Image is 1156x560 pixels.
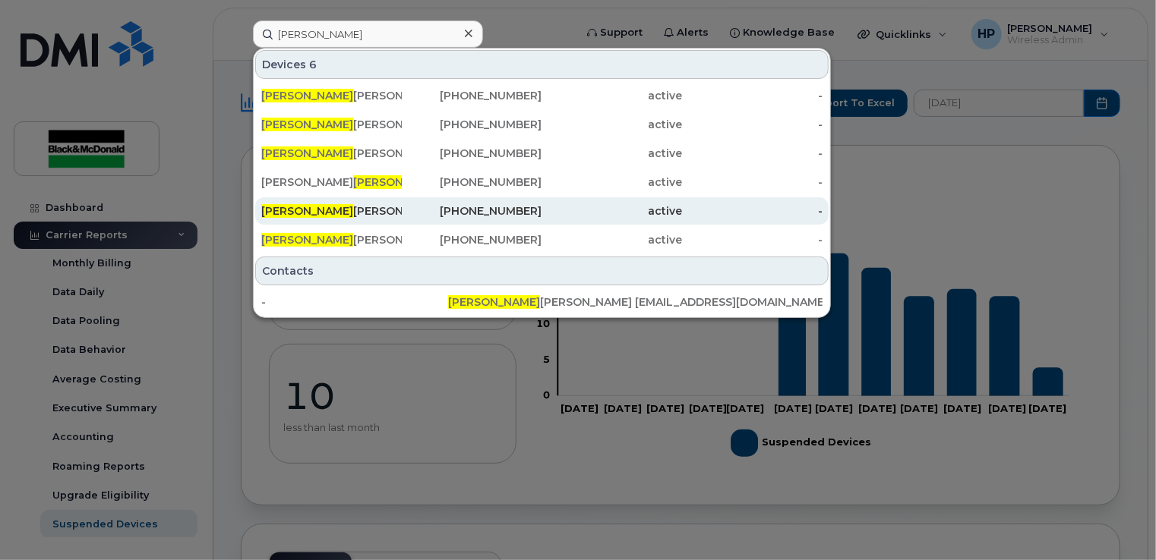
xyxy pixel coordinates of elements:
div: [PERSON_NAME] [261,203,402,219]
div: - [261,294,448,310]
div: [PERSON_NAME] [448,294,635,310]
a: [PERSON_NAME][PERSON_NAME][PHONE_NUMBER]active- [255,226,829,253]
div: [PHONE_NUMBER] [402,175,542,190]
div: active [542,203,683,219]
div: active [542,88,683,103]
div: [PHONE_NUMBER] [402,203,542,219]
span: 6 [309,57,317,72]
div: [PERSON_NAME] [261,232,402,247]
div: Contacts [255,256,829,285]
a: [PERSON_NAME][PERSON_NAME][PHONE_NUMBER]active- [255,82,829,109]
a: -[PERSON_NAME][PERSON_NAME][EMAIL_ADDRESS][DOMAIN_NAME] [255,288,829,316]
span: [PERSON_NAME] [353,175,445,189]
div: - [682,203,823,219]
div: [PERSON_NAME] [261,146,402,161]
div: - [682,175,823,190]
span: [PERSON_NAME] [261,146,353,160]
a: [PERSON_NAME][PERSON_NAME]son[PHONE_NUMBER]active- [255,168,829,196]
span: [PERSON_NAME] [261,89,353,102]
div: - [682,146,823,161]
div: Devices [255,50,829,79]
a: [PERSON_NAME][PERSON_NAME][PHONE_NUMBER]active- [255,140,829,167]
div: [EMAIL_ADDRESS][DOMAIN_NAME] [636,294,823,310]
a: [PERSON_NAME][PERSON_NAME][PHONE_NUMBER]active- [255,111,829,138]
div: [PHONE_NUMBER] [402,88,542,103]
div: [PERSON_NAME] son [261,175,402,190]
div: active [542,117,683,132]
div: active [542,146,683,161]
div: - [682,232,823,247]
div: active [542,175,683,190]
div: [PERSON_NAME] [261,117,402,132]
a: [PERSON_NAME][PERSON_NAME][PHONE_NUMBER]active- [255,197,829,225]
div: [PHONE_NUMBER] [402,232,542,247]
div: [PHONE_NUMBER] [402,117,542,132]
div: active [542,232,683,247]
span: [PERSON_NAME] [261,118,353,131]
div: - [682,117,823,132]
div: - [682,88,823,103]
span: [PERSON_NAME] [261,233,353,247]
span: [PERSON_NAME] [261,204,353,218]
div: [PHONE_NUMBER] [402,146,542,161]
div: [PERSON_NAME] [261,88,402,103]
span: [PERSON_NAME] [448,295,540,309]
